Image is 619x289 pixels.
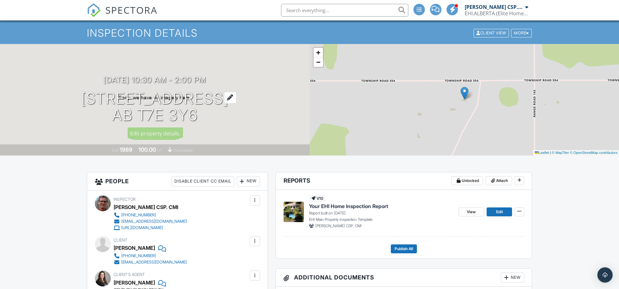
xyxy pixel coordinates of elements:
div: [EMAIL_ADDRESS][DOMAIN_NAME] [121,219,187,224]
span: + [316,48,320,56]
a: [EMAIL_ADDRESS][DOMAIN_NAME] [114,218,187,225]
div: 1989 [120,146,132,153]
a: [PHONE_NUMBER] [114,253,187,259]
div: [EMAIL_ADDRESS][DOMAIN_NAME] [121,260,187,265]
div: [PHONE_NUMBER] [121,253,156,258]
span: | [550,151,551,155]
div: Disable Client CC Email [172,176,234,186]
input: Search everything... [281,4,408,17]
span: Client's Agent [114,272,145,277]
div: [PERSON_NAME] CSP. CMI [114,202,178,212]
div: New [501,272,524,283]
span: crawlspace [173,148,193,153]
span: − [316,58,320,66]
a: © MapTiler [552,151,569,155]
div: [PERSON_NAME] [114,243,155,253]
div: New [237,176,260,186]
h3: [DATE] 10:30 am - 2:00 pm [103,76,206,84]
span: Built [112,148,119,153]
div: [PHONE_NUMBER] [121,213,156,218]
span: SPECTORA [105,3,158,17]
img: The Best Home Inspection Software - Spectora [87,3,101,17]
a: [PHONE_NUMBER] [114,212,187,218]
span: Inspector [114,197,136,202]
h1: [STREET_ADDRESS] AB T7E 3Y6 [81,90,229,124]
span: Client [114,238,127,242]
h1: Inspection Details [87,27,532,39]
a: Zoom in [313,48,323,57]
a: Leaflet [535,151,549,155]
div: Client View [474,29,509,38]
a: Zoom out [313,57,323,67]
a: [URL][DOMAIN_NAME] [114,225,187,231]
span: m² [157,148,162,153]
a: © OpenStreetMap contributors [570,151,617,155]
div: EHI.ALBERTA (Elite Home Inspections) [465,10,528,17]
a: Client View [473,30,510,35]
div: Open Intercom Messenger [597,267,613,283]
h3: People [87,172,268,191]
div: [PERSON_NAME] CSP. CMI [465,4,524,10]
div: More [511,29,532,38]
a: [PERSON_NAME] [114,278,155,287]
a: SPECTORA [87,9,158,22]
div: [URL][DOMAIN_NAME] [121,225,163,230]
h3: Additional Documents [276,269,532,287]
img: Marker [461,87,468,100]
div: 100.00 [138,146,156,153]
a: [EMAIL_ADDRESS][DOMAIN_NAME] [114,259,187,265]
